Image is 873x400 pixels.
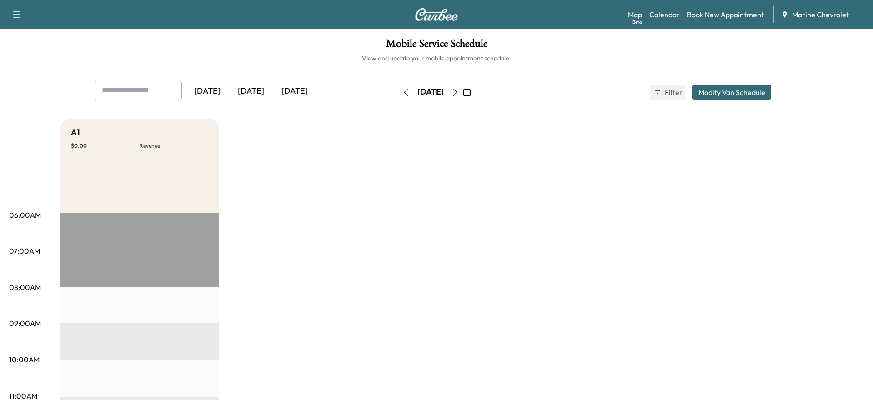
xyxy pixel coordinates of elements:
[9,245,40,256] p: 07:00AM
[9,210,41,220] p: 06:00AM
[650,85,685,100] button: Filter
[273,81,316,102] div: [DATE]
[792,9,849,20] span: Marine Chevrolet
[140,142,208,150] p: Revenue
[9,318,41,329] p: 09:00AM
[665,87,681,98] span: Filter
[632,19,642,25] div: Beta
[649,9,680,20] a: Calendar
[628,9,642,20] a: MapBeta
[9,54,864,63] h6: View and update your mobile appointment schedule.
[687,9,764,20] a: Book New Appointment
[415,8,458,21] img: Curbee Logo
[229,81,273,102] div: [DATE]
[9,282,41,293] p: 08:00AM
[692,85,771,100] button: Modify Van Schedule
[71,126,80,139] h5: A1
[186,81,229,102] div: [DATE]
[9,38,864,54] h1: Mobile Service Schedule
[417,86,444,98] div: [DATE]
[71,142,140,150] p: $ 0.00
[9,354,40,365] p: 10:00AM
